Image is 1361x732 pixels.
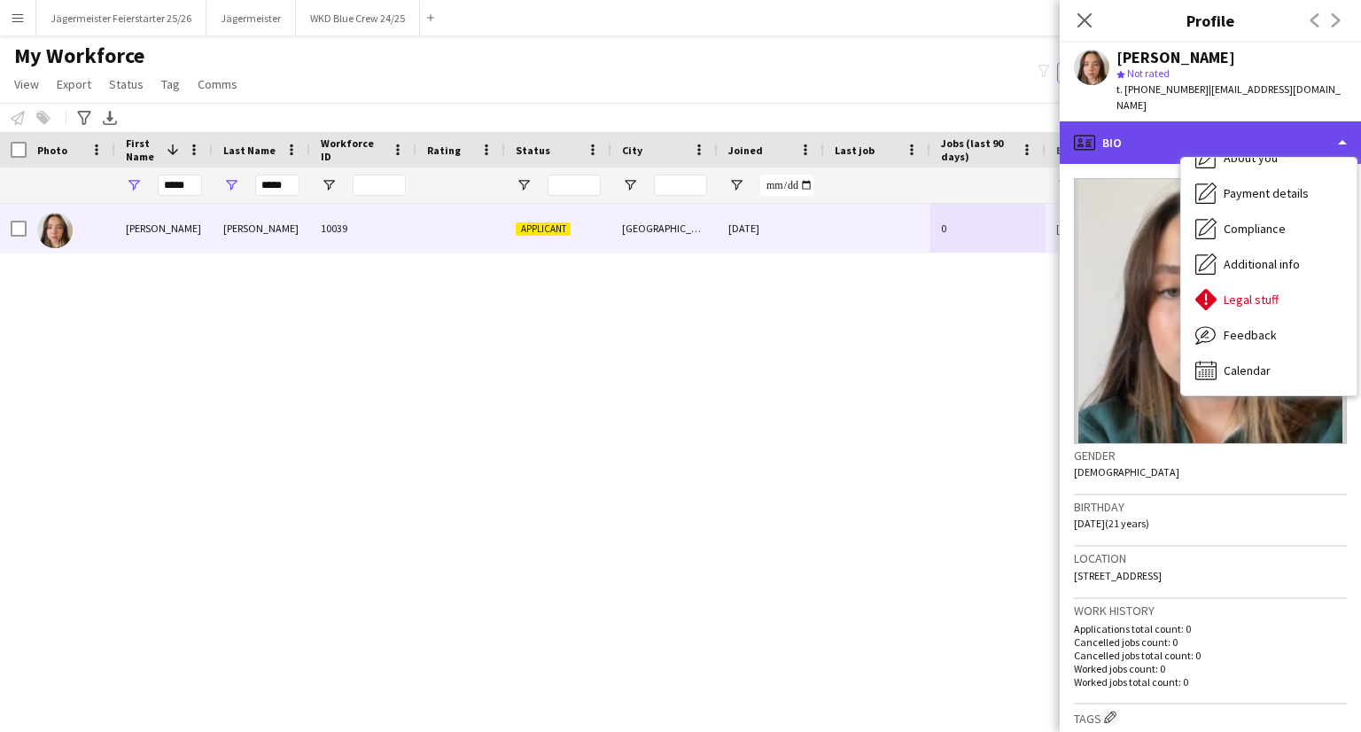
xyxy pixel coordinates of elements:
input: Status Filter Input [548,175,601,196]
span: Jobs (last 90 days) [941,136,1014,163]
span: Email [1056,144,1085,157]
input: Last Name Filter Input [255,175,299,196]
p: Worked jobs total count: 0 [1074,675,1347,689]
input: First Name Filter Input [158,175,202,196]
span: | [EMAIL_ADDRESS][DOMAIN_NAME] [1116,82,1341,112]
h3: Gender [1074,448,1347,463]
span: Not rated [1127,66,1170,80]
span: About you [1224,150,1278,166]
span: Applicant [516,222,571,236]
div: 0 [930,204,1046,253]
img: Emily Hannan [37,213,73,248]
span: Photo [37,144,67,157]
button: WKD Blue Crew 24/25 [296,1,420,35]
button: Open Filter Menu [728,177,744,193]
span: First Name [126,136,159,163]
div: Calendar [1181,353,1357,388]
span: t. [PHONE_NUMBER] [1116,82,1209,96]
div: Bio [1060,121,1361,164]
div: Legal stuff [1181,282,1357,317]
p: Cancelled jobs count: 0 [1074,635,1347,649]
p: Cancelled jobs total count: 0 [1074,649,1347,662]
a: Comms [191,73,245,96]
img: Crew avatar or photo [1074,178,1347,444]
button: Open Filter Menu [126,177,142,193]
span: Export [57,76,91,92]
div: About you [1181,140,1357,175]
span: Status [516,144,550,157]
h3: Birthday [1074,499,1347,515]
div: Compliance [1181,211,1357,246]
div: Additional info [1181,246,1357,282]
div: Payment details [1181,175,1357,211]
span: Additional info [1224,256,1300,272]
p: Worked jobs count: 0 [1074,662,1347,675]
p: Applications total count: 0 [1074,622,1347,635]
button: Open Filter Menu [1056,177,1072,193]
span: City [622,144,642,157]
span: Calendar [1224,362,1271,378]
button: Jägermeister [206,1,296,35]
span: Rating [427,144,461,157]
span: Payment details [1224,185,1309,201]
button: Jägermeister Feierstarter 25/26 [36,1,206,35]
span: Compliance [1224,221,1286,237]
div: [GEOGRAPHIC_DATA] [611,204,718,253]
div: 10039 [310,204,416,253]
button: Open Filter Menu [516,177,532,193]
a: Status [102,73,151,96]
div: [PERSON_NAME] [115,204,213,253]
button: Open Filter Menu [223,177,239,193]
span: Comms [198,76,237,92]
a: Tag [154,73,187,96]
span: [STREET_ADDRESS] [1074,569,1162,582]
span: Workforce ID [321,136,385,163]
span: Status [109,76,144,92]
span: Joined [728,144,763,157]
a: Export [50,73,98,96]
span: Feedback [1224,327,1277,343]
div: [PERSON_NAME] [1116,50,1235,66]
span: Legal stuff [1224,292,1279,308]
button: Open Filter Menu [321,177,337,193]
span: Tag [161,76,180,92]
input: City Filter Input [654,175,707,196]
div: Feedback [1181,317,1357,353]
span: [DATE] (21 years) [1074,517,1149,530]
button: Open Filter Menu [622,177,638,193]
h3: Location [1074,550,1347,566]
input: Workforce ID Filter Input [353,175,406,196]
a: View [7,73,46,96]
span: My Workforce [14,43,144,69]
app-action-btn: Advanced filters [74,107,95,128]
span: Last job [835,144,875,157]
span: View [14,76,39,92]
h3: Work history [1074,603,1347,619]
app-action-btn: Export XLSX [99,107,121,128]
div: [DATE] [718,204,824,253]
span: Last Name [223,144,276,157]
div: [PERSON_NAME] [213,204,310,253]
input: Joined Filter Input [760,175,813,196]
span: [DEMOGRAPHIC_DATA] [1074,465,1179,479]
h3: Tags [1074,708,1347,727]
h3: Profile [1060,9,1361,32]
button: Everyone9,774 [1057,62,1146,83]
